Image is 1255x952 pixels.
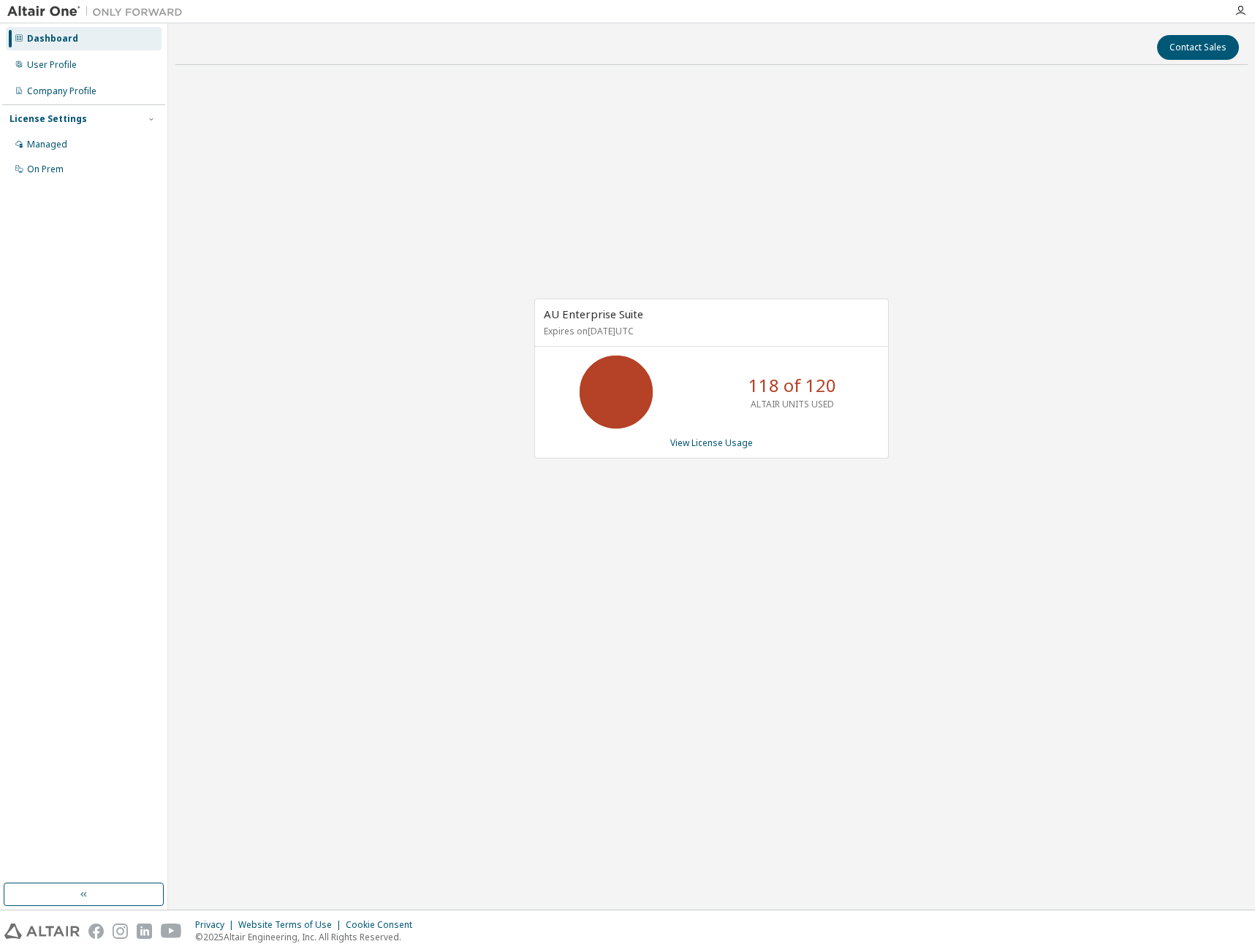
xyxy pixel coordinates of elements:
div: Cookie Consent [346,919,421,931]
img: facebook.svg [88,924,104,939]
img: linkedin.svg [137,924,152,939]
div: On Prem [27,164,64,175]
img: Altair One [7,4,190,19]
span: AU Enterprise Suite [544,307,643,321]
img: instagram.svg [113,924,128,939]
div: Privacy [195,919,238,931]
div: User Profile [27,59,77,71]
p: 118 of 120 [748,373,836,398]
div: Company Profile [27,85,96,97]
div: Website Terms of Use [238,919,346,931]
p: © 2025 Altair Engineering, Inc. All Rights Reserved. [195,931,421,943]
p: ALTAIR UNITS USED [751,398,834,410]
p: Expires on [DATE] UTC [544,325,876,337]
div: Dashboard [27,33,78,45]
div: Managed [27,139,67,150]
div: License Settings [10,113,87,125]
img: youtube.svg [161,924,182,939]
img: altair_logo.svg [4,924,80,939]
a: View License Usage [670,437,753,449]
button: Contact Sales [1157,35,1239,60]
